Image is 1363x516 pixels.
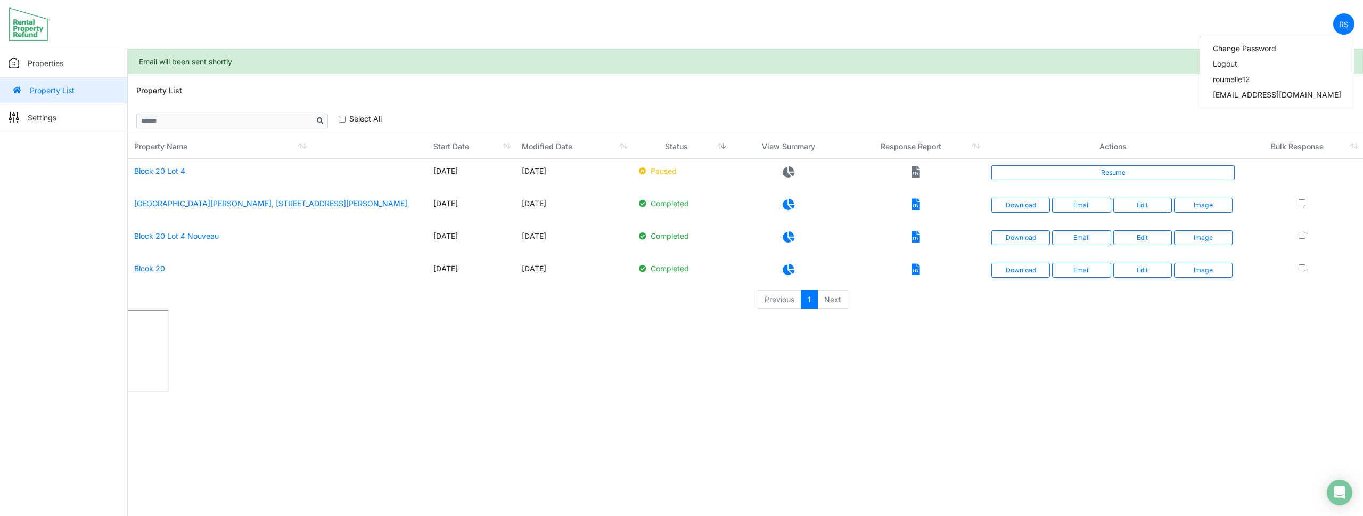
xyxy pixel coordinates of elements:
[1339,19,1349,30] p: RS
[1327,480,1352,505] div: Open Intercom Messenger
[985,134,1241,159] th: Actions
[1241,134,1363,159] th: Bulk Response: activate to sort column ascending
[639,198,725,209] p: Completed
[515,134,632,159] th: Modified Date: activate to sort column ascending
[427,256,515,289] td: [DATE]
[1174,198,1233,213] button: Image
[128,49,1363,74] div: Email will been sent shortly
[991,263,1050,278] a: Download
[515,224,632,256] td: [DATE]
[427,191,515,224] td: [DATE]
[9,58,19,68] img: sidemenu_properties.png
[128,134,427,159] th: Property Name: activate to sort column ascending
[730,134,847,159] th: View Summary
[991,230,1050,245] a: Download
[134,264,165,273] a: Blcok 20
[639,263,725,274] p: Completed
[134,166,185,175] a: Block 20 Lot 4
[1333,13,1354,35] a: RS
[1052,263,1111,278] button: Email
[515,191,632,224] td: [DATE]
[349,113,382,124] label: Select All
[1052,198,1111,213] button: Email
[847,134,985,159] th: Response Report: activate to sort column ascending
[1200,41,1354,56] a: Change Password
[28,112,56,123] p: Settings
[9,7,51,41] img: spp logo
[1200,36,1354,107] div: RS
[1113,263,1172,278] a: Edit
[9,112,19,123] img: sidemenu_settings.png
[633,134,731,159] th: Status: activate to sort column ascending
[1052,230,1111,245] button: Email
[134,231,219,240] a: Block 20 Lot 4 Nouveau
[134,199,407,208] a: [GEOGRAPHIC_DATA][PERSON_NAME], [STREET_ADDRESS][PERSON_NAME]
[801,290,818,309] a: 1
[991,165,1235,180] a: Resume
[427,134,515,159] th: Start Date: activate to sort column ascending
[427,224,515,256] td: [DATE]
[28,58,63,69] p: Properties
[136,86,182,95] h6: Property List
[515,159,632,191] td: [DATE]
[1174,230,1233,245] button: Image
[1113,198,1172,213] a: Edit
[991,198,1050,213] a: Download
[515,256,632,289] td: [DATE]
[1174,263,1233,278] button: Image
[136,114,313,128] input: Sizing example input
[1113,230,1172,245] a: Edit
[1200,56,1354,71] a: Logout
[639,230,725,241] p: Completed
[639,165,725,176] p: Paused
[427,159,515,191] td: [DATE]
